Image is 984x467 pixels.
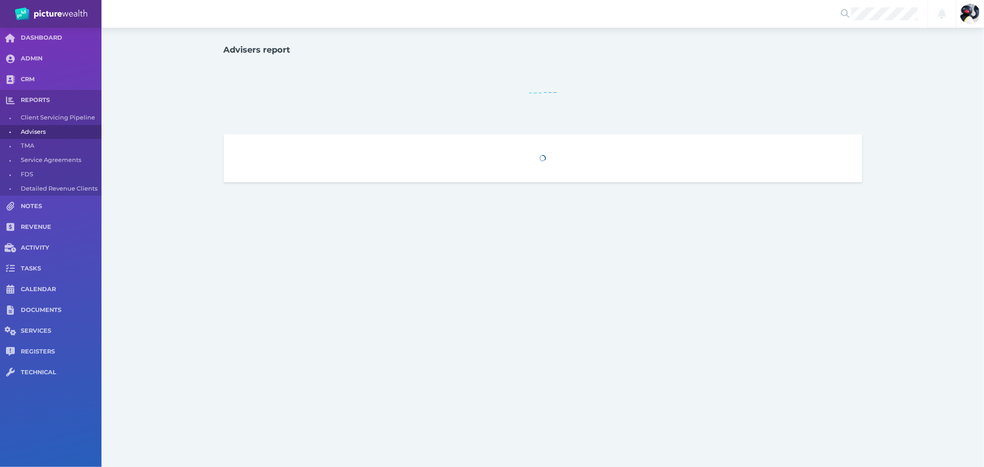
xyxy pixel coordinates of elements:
img: PW [15,7,87,20]
span: Detailed Revenue Clients [21,182,98,196]
span: TMA [21,139,98,153]
span: FDS [21,168,98,182]
span: NOTES [21,203,101,210]
span: SERVICES [21,327,101,335]
span: REGISTERS [21,348,101,356]
span: TECHNICAL [21,369,101,377]
span: TASKS [21,265,101,273]
img: Tory Richardson [960,4,980,24]
span: ACTIVITY [21,244,101,252]
span: REPORTS [21,96,101,104]
span: REVENUE [21,223,101,231]
span: DOCUMENTS [21,306,101,314]
span: ADMIN [21,55,101,63]
span: Advisers [21,125,98,139]
span: Service Agreements [21,153,98,168]
span: CALENDAR [21,286,101,293]
span: Client Servicing Pipeline [21,111,98,125]
h1: Advisers report [224,45,291,55]
span: DASHBOARD [21,34,101,42]
span: CRM [21,76,101,84]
